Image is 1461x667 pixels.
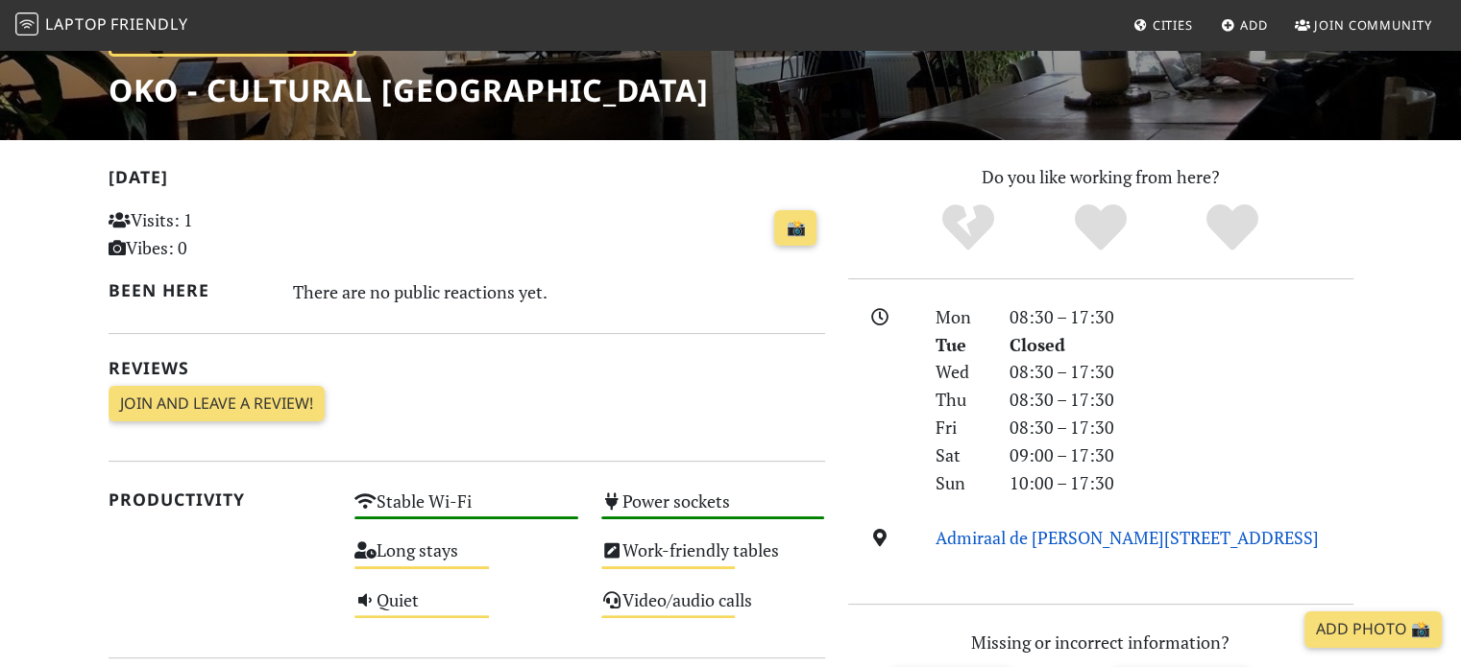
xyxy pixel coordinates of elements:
div: Work-friendly tables [590,535,837,584]
div: Definitely! [1166,202,1299,254]
div: No [902,202,1035,254]
h2: Been here [109,280,271,300]
div: Long stays [343,535,590,584]
p: Do you like working from here? [848,163,1353,191]
div: 08:30 – 17:30 [998,358,1365,386]
div: Wed [924,358,997,386]
a: 📸 [774,210,816,247]
h2: [DATE] [109,167,825,195]
span: Add [1240,16,1268,34]
p: Visits: 1 Vibes: 0 [109,206,332,262]
a: Admiraal de [PERSON_NAME][STREET_ADDRESS] [936,526,1319,549]
div: There are no public reactions yet. [293,276,825,307]
span: Laptop [45,13,108,35]
div: Fri [924,414,997,441]
a: LaptopFriendly LaptopFriendly [15,9,188,42]
a: Cities [1126,8,1201,42]
div: 10:00 – 17:30 [998,469,1365,497]
a: Join and leave a review! [109,386,325,422]
div: 08:30 – 17:30 [998,303,1365,331]
div: Stable Wi-Fi [343,486,590,535]
div: Mon [924,303,997,331]
div: 09:00 – 17:30 [998,441,1365,469]
a: Add Photo 📸 [1304,611,1442,648]
p: Missing or incorrect information? [848,629,1353,656]
h2: Reviews [109,358,825,378]
a: Add [1213,8,1276,42]
img: LaptopFriendly [15,12,38,36]
div: Quiet [343,584,590,633]
div: Power sockets [590,486,837,535]
div: Video/audio calls [590,584,837,633]
div: 08:30 – 17:30 [998,414,1365,441]
div: Sat [924,441,997,469]
span: Friendly [110,13,187,35]
span: Cities [1153,16,1193,34]
h2: Productivity [109,489,332,510]
div: Sun [924,469,997,497]
div: Closed [998,331,1365,359]
div: Tue [924,331,997,359]
a: Join Community [1287,8,1440,42]
div: 08:30 – 17:30 [998,386,1365,414]
h1: OKO - Cultural [GEOGRAPHIC_DATA] [109,72,709,108]
span: Join Community [1314,16,1432,34]
div: Yes [1035,202,1167,254]
div: Thu [924,386,997,414]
